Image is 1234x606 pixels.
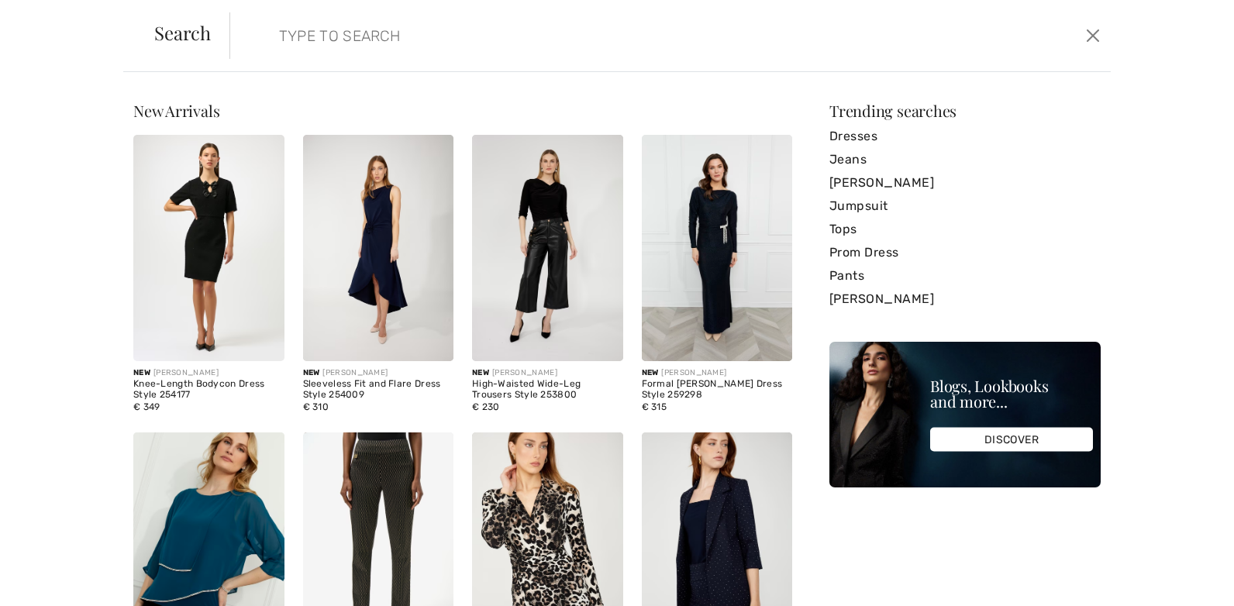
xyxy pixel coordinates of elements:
span: € 349 [133,401,160,412]
span: € 310 [303,401,329,412]
img: Sleeveless Fit and Flare Dress Style 254009. Midnight [303,135,454,361]
a: Dresses [829,125,1101,148]
img: Knee-Length Bodycon Dress Style 254177. Black [133,135,284,361]
span: € 315 [642,401,667,412]
span: New Arrivals [133,100,219,121]
a: Jumpsuit [829,195,1101,218]
span: New [642,368,659,377]
div: Formal [PERSON_NAME] Dress Style 259298 [642,379,793,401]
button: Close [1081,23,1105,48]
div: Blogs, Lookbooks and more... [930,378,1093,409]
input: TYPE TO SEARCH [267,12,877,59]
span: New [133,368,150,377]
div: Knee-Length Bodycon Dress Style 254177 [133,379,284,401]
div: [PERSON_NAME] [303,367,454,379]
span: € 230 [472,401,500,412]
div: Sleeveless Fit and Flare Dress Style 254009 [303,379,454,401]
img: Formal Maxi Sheath Dress Style 259298. Twilight [642,135,793,361]
span: New [472,368,489,377]
span: Help [35,11,67,25]
div: [PERSON_NAME] [472,367,623,379]
div: High-Waisted Wide-Leg Trousers Style 253800 [472,379,623,401]
span: New [303,368,320,377]
div: Trending searches [829,103,1101,119]
div: [PERSON_NAME] [133,367,284,379]
div: [PERSON_NAME] [642,367,793,379]
a: Prom Dress [829,241,1101,264]
a: Tops [829,218,1101,241]
img: Blogs, Lookbooks and more... [829,342,1101,487]
a: [PERSON_NAME] [829,288,1101,311]
span: Search [154,23,211,42]
div: DISCOVER [930,428,1093,452]
a: [PERSON_NAME] [829,171,1101,195]
a: Jeans [829,148,1101,171]
img: High-Waisted Wide-Leg Trousers Style 253800. Black [472,135,623,361]
a: Pants [829,264,1101,288]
